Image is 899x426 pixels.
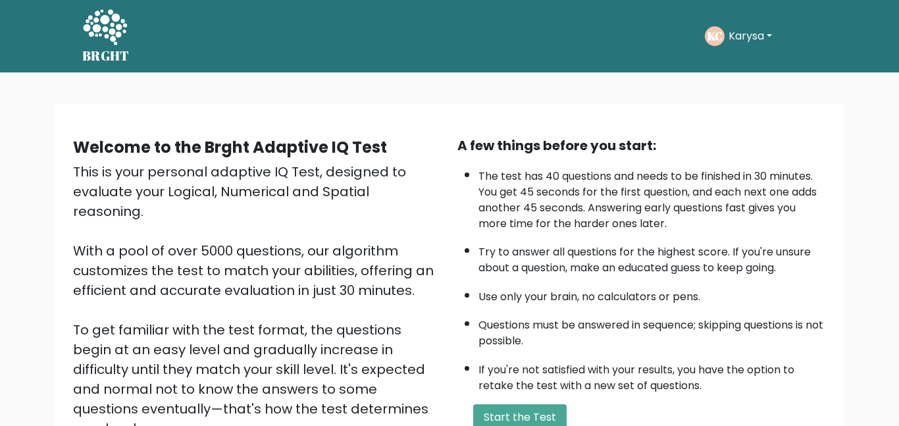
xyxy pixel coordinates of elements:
[457,136,826,155] div: A few things before you start:
[707,28,723,43] text: KC
[725,28,776,45] button: Karysa
[478,311,826,349] li: Questions must be answered in sequence; skipping questions is not possible.
[478,356,826,394] li: If you're not satisfied with your results, you have the option to retake the test with a new set ...
[82,5,130,67] a: BRGHT
[73,136,387,158] b: Welcome to the Brght Adaptive IQ Test
[478,238,826,276] li: Try to answer all questions for the highest score. If you're unsure about a question, make an edu...
[82,48,130,64] h5: BRGHT
[478,282,826,305] li: Use only your brain, no calculators or pens.
[478,162,826,232] li: The test has 40 questions and needs to be finished in 30 minutes. You get 45 seconds for the firs...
